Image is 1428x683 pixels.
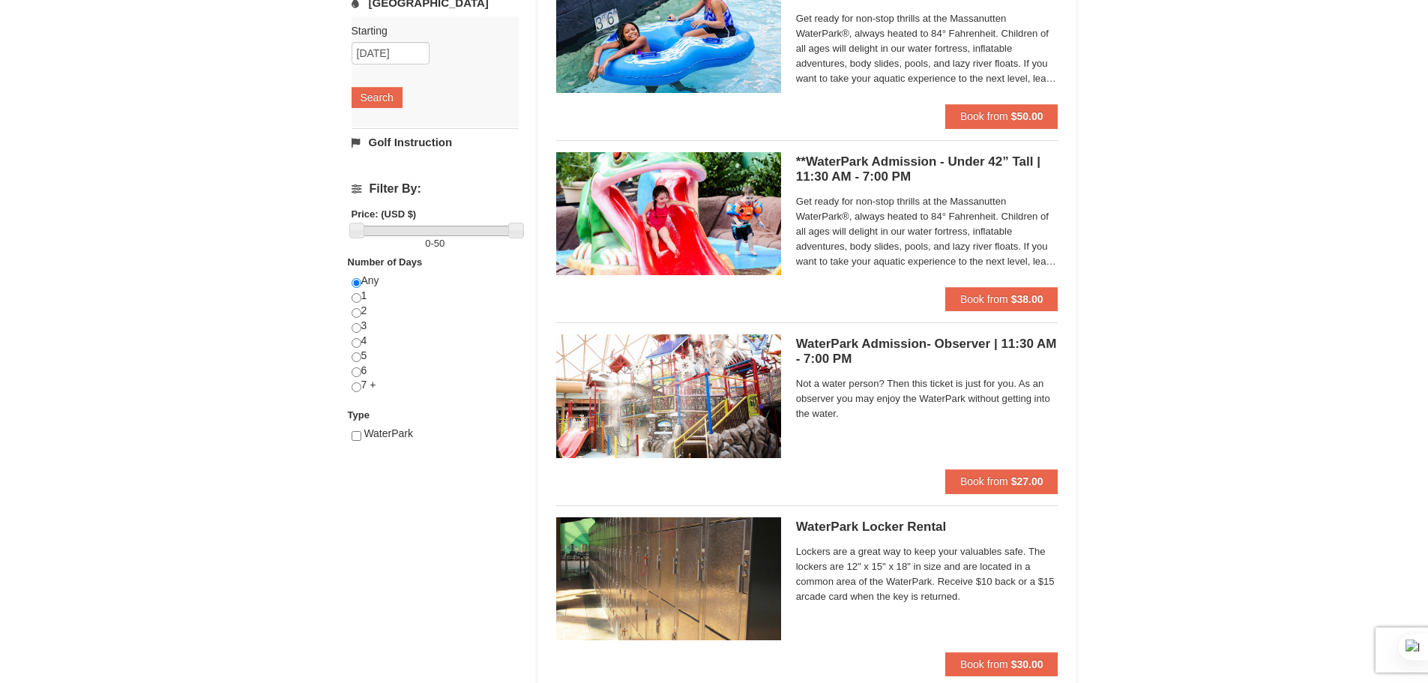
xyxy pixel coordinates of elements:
[556,517,781,640] img: 6619917-1005-d92ad057.png
[945,287,1058,311] button: Book from $38.00
[1011,658,1043,670] strong: $30.00
[556,334,781,457] img: 6619917-1522-bd7b88d9.jpg
[352,236,519,251] label: -
[352,182,519,196] h4: Filter By:
[796,376,1058,421] span: Not a water person? Then this ticket is just for you. As an observer you may enjoy the WaterPark ...
[1011,110,1043,122] strong: $50.00
[425,238,430,249] span: 0
[352,23,507,38] label: Starting
[960,110,1008,122] span: Book from
[796,194,1058,269] span: Get ready for non-stop thrills at the Massanutten WaterPark®, always heated to 84° Fahrenheit. Ch...
[796,520,1058,535] h5: WaterPark Locker Rental
[960,658,1008,670] span: Book from
[945,469,1058,493] button: Book from $27.00
[796,154,1058,184] h5: **WaterPark Admission - Under 42” Tall | 11:30 AM - 7:00 PM
[945,104,1058,128] button: Book from $50.00
[960,293,1008,305] span: Book from
[352,128,519,156] a: Golf Instruction
[796,11,1058,86] span: Get ready for non-stop thrills at the Massanutten WaterPark®, always heated to 84° Fahrenheit. Ch...
[352,87,403,108] button: Search
[352,208,417,220] strong: Price: (USD $)
[352,274,519,408] div: Any 1 2 3 4 5 6 7 +
[945,652,1058,676] button: Book from $30.00
[348,409,370,421] strong: Type
[1011,293,1043,305] strong: $38.00
[1011,475,1043,487] strong: $27.00
[556,152,781,275] img: 6619917-732-e1c471e4.jpg
[364,427,413,439] span: WaterPark
[960,475,1008,487] span: Book from
[348,256,423,268] strong: Number of Days
[796,337,1058,367] h5: WaterPark Admission- Observer | 11:30 AM - 7:00 PM
[796,544,1058,604] span: Lockers are a great way to keep your valuables safe. The lockers are 12" x 15" x 18" in size and ...
[434,238,445,249] span: 50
